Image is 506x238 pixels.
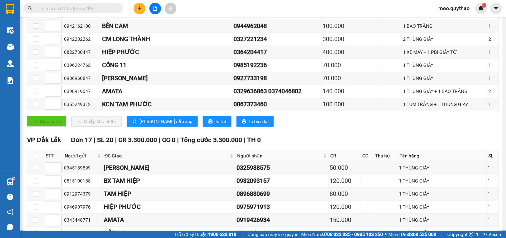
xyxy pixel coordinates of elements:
[118,136,157,144] span: CR 3.300.000
[323,100,351,109] div: 100.000
[153,6,157,11] span: file-add
[13,177,15,180] sup: 1
[323,34,351,44] div: 300.000
[399,203,486,211] div: 1 THÙNG GIẤY
[469,232,474,237] span: copyright
[490,3,502,14] button: caret-down
[323,87,351,96] div: 140.000
[64,203,101,211] div: 0946907976
[27,116,66,127] button: uploadGiao hàng
[104,163,234,172] div: [PERSON_NAME]
[330,176,359,186] div: 120.000
[64,48,100,56] div: 0822730447
[64,229,101,237] div: 0343448771
[488,164,498,171] div: 1
[215,118,226,125] span: In DS
[6,4,14,14] img: logo-vxr
[403,101,486,108] div: 1 TÚM TRẮNG + 1 THÙNG GIẤY
[489,48,498,56] div: 1
[403,35,486,43] div: 2 THÙNG GIẤY
[28,6,32,11] span: search
[94,136,95,144] span: |
[115,136,117,144] span: |
[403,62,486,69] div: 1 THÙNG GIẤY
[489,75,498,82] div: 1
[301,231,383,238] span: Miền Nam
[236,189,328,199] div: 0896880699
[482,3,487,8] sup: 1
[403,88,486,95] div: 1 THÙNG GIẤY + 1 BAO TRẮNG
[64,35,100,43] div: 0942202262
[403,48,486,56] div: 1 XE MÁY + 1 PBI GIẤY TỜ
[323,47,351,57] div: 400.000
[403,22,486,30] div: 1 BAO TRẮNG
[102,100,231,109] div: KCN TAM PHƯỚC
[399,177,486,185] div: 1 THÙNG GIẤY
[64,75,100,82] div: 0986960847
[329,150,361,161] th: CR
[323,61,351,70] div: 70.000
[330,202,359,212] div: 120.000
[7,43,14,50] img: warehouse-icon
[489,101,498,108] div: 1
[208,232,236,237] strong: 1900 633 818
[488,216,498,224] div: 1
[102,47,231,57] div: HIỆP PHƯỚC
[236,215,328,225] div: 0919426934
[102,21,231,31] div: BẾN CAM
[489,88,498,95] div: 2
[71,136,92,144] span: Đơn 17
[233,34,320,44] div: 0327221234
[44,150,63,161] th: STT
[330,189,359,199] div: 80.000
[493,5,499,11] span: caret-down
[236,163,328,172] div: 0325988575
[7,27,14,34] img: warehouse-icon
[104,189,234,199] div: TAM HIỆP
[374,150,398,161] th: Thu hộ
[97,136,113,144] span: SL 20
[127,116,198,127] button: sort-ascending[PERSON_NAME] sắp xếp
[398,150,487,161] th: Tên hàng
[249,118,269,125] span: In biên lai
[489,22,498,30] div: 1
[389,231,437,238] span: Miền Bắc
[322,232,383,237] strong: 0708 023 035 - 0935 103 250
[233,100,320,109] div: 0867373460
[330,228,359,238] div: 120.000
[27,136,61,144] span: VP Đắk Lắk
[236,202,328,212] div: 0975971913
[237,152,322,159] span: Người nhận
[180,136,242,144] span: Tổng cước 3.300.000
[385,233,387,236] span: ⚪️
[489,35,498,43] div: 2
[488,229,498,237] div: 1
[71,116,122,127] button: downloadNhập kho nhận
[7,224,13,230] span: message
[483,3,485,8] span: 1
[399,190,486,198] div: 1 THÙNG GIẤY
[104,228,234,238] div: CỔNG 11
[64,190,101,198] div: 0912974379
[7,194,13,200] span: question-circle
[168,6,173,11] span: aim
[104,152,228,159] span: ĐC Giao
[208,119,213,124] span: printer
[7,77,14,84] img: solution-icon
[102,61,231,70] div: CỔNG 11
[64,101,100,108] div: 0355249312
[104,202,234,212] div: HIỆP PHƯỚC
[149,3,161,14] button: file-add
[102,87,231,96] div: AMATA
[37,5,115,12] input: Tìm tên, số ĐT hoặc mã đơn
[442,231,443,238] span: |
[399,216,486,224] div: 1 THÙNG GIẤY
[408,232,437,237] strong: 0369 525 060
[7,209,13,215] span: notification
[65,152,96,159] span: Người gửi
[132,119,137,124] span: sort-ascending
[162,136,175,144] span: CC 0
[330,163,359,172] div: 50.000
[478,5,484,11] img: icon-new-feature
[244,136,245,144] span: |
